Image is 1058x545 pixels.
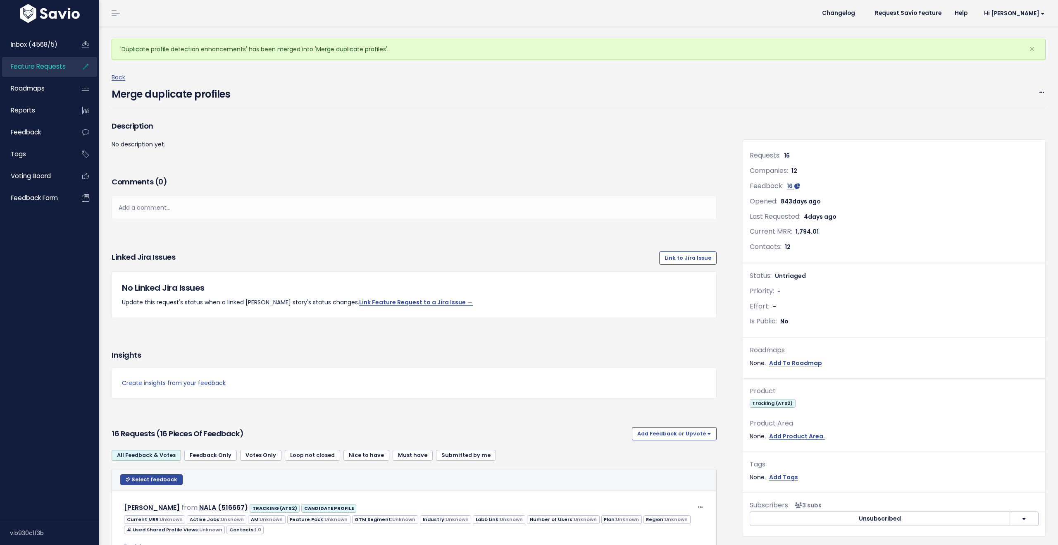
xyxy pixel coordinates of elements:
a: Link to Jira Issue [659,251,717,265]
span: Current MRR: [124,515,185,524]
span: Opened: [750,196,777,206]
span: Current MRR: [750,227,792,236]
span: Companies: [750,166,788,175]
span: Unknown [500,516,523,523]
a: Must have [393,450,433,461]
div: v.b930c1f3b [10,522,99,544]
span: 843 [781,197,821,206]
span: Feature Requests [11,62,66,71]
span: Priority: [750,286,774,296]
span: - [777,287,781,295]
a: Create insights from your feedback [122,378,706,388]
span: days ago [808,213,836,221]
h3: Comments ( ) [112,176,717,188]
a: All Feedback & Votes [112,450,181,461]
a: Roadmaps [2,79,69,98]
span: 12 [791,167,797,175]
span: Voting Board [11,172,51,180]
div: None. [750,472,1039,483]
span: Contacts: [226,526,264,534]
span: Roadmaps [11,84,45,93]
span: from [181,503,198,512]
a: Add Tags [769,472,798,483]
a: Help [948,7,974,19]
button: Select feedback [120,474,183,485]
span: Effort: [750,301,770,311]
a: Tags [2,145,69,164]
span: Status: [750,271,772,280]
div: Tags [750,459,1039,471]
span: Unknown [324,516,348,523]
span: Contacts: [750,242,782,251]
span: Feedback form [11,194,58,202]
span: × [1029,42,1035,56]
span: Inbox (4568/5) [11,40,57,49]
span: Active Jobs: [187,515,246,524]
h3: Linked Jira issues [112,251,175,265]
span: Changelog [822,10,855,16]
h3: Description [112,120,717,132]
span: 1.0 [255,526,261,533]
span: Number of Users: [527,515,599,524]
h5: No Linked Jira Issues [122,282,706,294]
button: Unsubscribed [750,512,1010,526]
a: Votes Only [240,450,281,461]
span: 16 [784,151,790,160]
div: None. [750,431,1039,442]
span: Unknown [574,516,597,523]
a: [PERSON_NAME] [124,503,180,512]
span: Unknown [260,516,283,523]
h4: Merge duplicate profiles [112,83,230,102]
span: Unknown [221,516,244,523]
span: Subscribers [750,500,788,510]
span: Feature Pack: [287,515,350,524]
span: 4 [804,213,836,221]
span: 1,794.01 [796,227,819,236]
span: days ago [792,197,821,206]
span: No [780,317,789,325]
h3: Insights [112,349,141,361]
a: Submitted by me [436,450,496,461]
div: None. [750,358,1039,368]
div: Product [750,385,1039,397]
div: Product Area [750,418,1039,430]
a: Voting Board [2,167,69,186]
span: Hi [PERSON_NAME] [984,10,1045,17]
span: Region: [643,515,691,524]
div: 'Duplicate profile detection enhancements' has been merged into 'Merge duplicate profiles'. [112,39,1046,60]
a: Inbox (4568/5) [2,35,69,54]
strong: TRACKING (ATS2) [253,505,297,512]
span: Select feedback [131,476,177,483]
span: Is Public: [750,316,777,326]
span: Plan: [601,515,642,524]
strong: CANDIDATE PROFILE [304,505,354,512]
a: Add Product Area. [769,431,825,442]
span: Requests: [750,151,781,160]
a: Nice to have [343,450,389,461]
a: Hi [PERSON_NAME] [974,7,1051,20]
a: Feedback form [2,189,69,208]
span: Untriaged [775,272,806,280]
h3: 16 Requests (16 pieces of Feedback) [112,428,629,440]
a: Reports [2,101,69,120]
span: # Used Shared Profile Views: [124,526,225,534]
a: Feature Requests [2,57,69,76]
p: No description yet. [112,139,717,150]
button: Close [1021,39,1043,59]
a: Back [112,73,125,81]
span: Unknown [446,516,469,523]
span: 16 [787,182,793,190]
a: NALA (516667) [199,503,248,512]
p: Update this request's status when a linked [PERSON_NAME] story's status changes. [122,297,706,308]
a: 16 [787,182,800,190]
span: Feedback [11,128,41,136]
img: logo-white.9d6f32f41409.svg [18,4,82,23]
span: Unknown [392,516,415,523]
span: 0 [158,177,163,187]
a: Feedback Only [184,450,237,461]
span: Tracking (ATS2) [750,399,796,408]
span: Labb Link: [473,515,525,524]
a: Link Feature Request to a Jira Issue → [359,298,473,306]
span: Reports [11,106,35,115]
div: Add a comment... [112,196,717,220]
